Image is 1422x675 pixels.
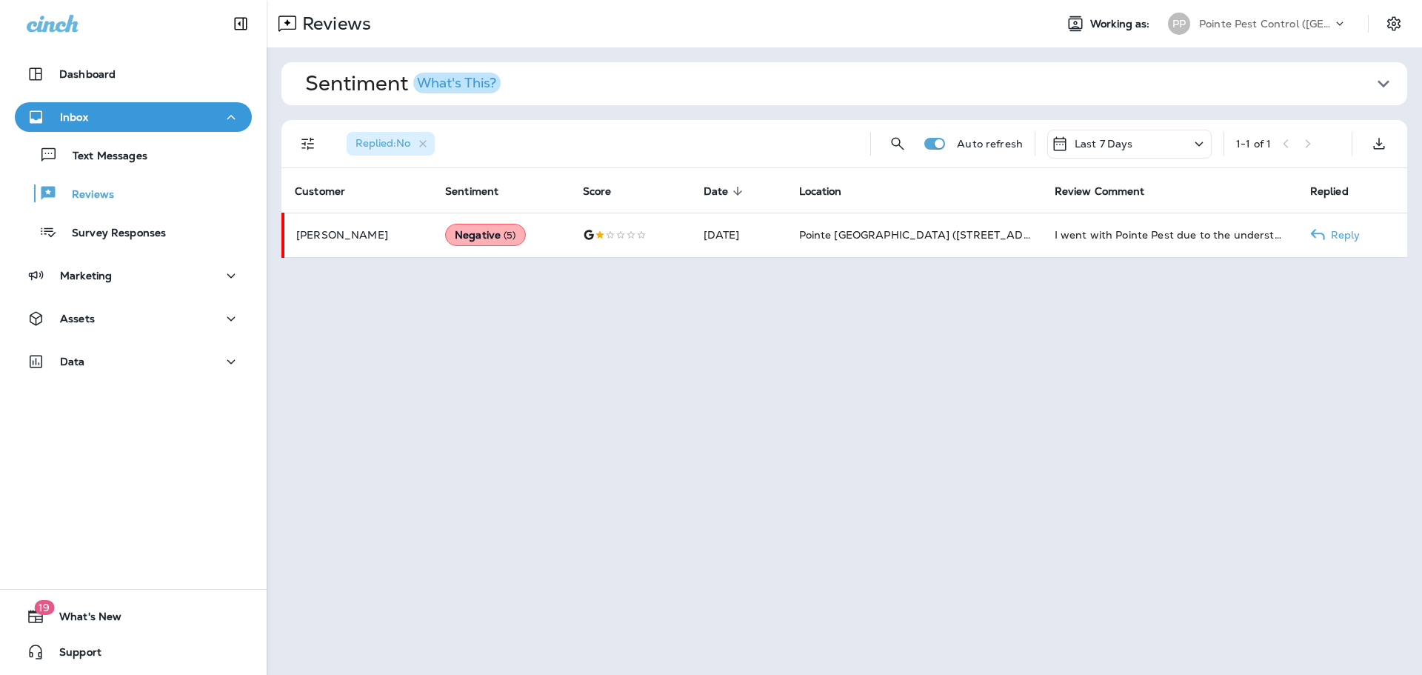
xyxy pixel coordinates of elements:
p: Last 7 Days [1075,138,1133,150]
div: Replied:No [347,132,435,156]
span: Replied [1310,185,1349,198]
p: Reviews [57,188,114,202]
div: I went with Pointe Pest due to the understanding that an inspection would be completed on my home... [1055,227,1286,242]
span: Support [44,646,101,664]
button: Collapse Sidebar [220,9,261,39]
p: Reviews [296,13,371,35]
span: Review Comment [1055,185,1145,198]
span: Location [799,185,842,198]
span: Replied : No [355,136,410,150]
p: [PERSON_NAME] [296,229,421,241]
button: Inbox [15,102,252,132]
span: Score [583,184,631,198]
p: Reply [1325,229,1361,241]
div: Negative [445,224,526,246]
span: Date [704,185,729,198]
button: Survey Responses [15,216,252,247]
span: Date [704,184,748,198]
button: Filters [293,129,323,159]
p: Text Messages [58,150,147,164]
span: ( 5 ) [504,229,515,242]
button: Settings [1381,10,1407,37]
button: Search Reviews [883,129,912,159]
p: Data [60,356,85,368]
button: Reviews [15,178,252,209]
button: 19What's New [15,602,252,631]
button: Support [15,637,252,667]
p: Pointe Pest Control ([GEOGRAPHIC_DATA]) [1199,18,1332,30]
span: Sentiment [445,185,498,198]
span: Location [799,184,861,198]
span: Replied [1310,184,1368,198]
button: SentimentWhat's This? [293,62,1419,105]
button: What's This? [413,73,501,93]
span: What's New [44,611,121,628]
span: Working as: [1090,18,1153,30]
p: Survey Responses [57,227,166,241]
div: PP [1168,13,1190,35]
p: Auto refresh [957,138,1023,150]
button: Data [15,347,252,376]
span: Pointe [GEOGRAPHIC_DATA] ([STREET_ADDRESS]) [799,228,1067,242]
button: Marketing [15,261,252,290]
span: Score [583,185,612,198]
button: Dashboard [15,59,252,89]
span: Review Comment [1055,184,1164,198]
h1: Sentiment [305,71,501,96]
div: 1 - 1 of 1 [1236,138,1271,150]
p: Marketing [60,270,112,282]
button: Text Messages [15,139,252,170]
span: Customer [295,184,364,198]
span: Sentiment [445,184,518,198]
span: 19 [34,600,54,615]
p: Dashboard [59,68,116,80]
span: Customer [295,185,345,198]
button: Assets [15,304,252,333]
td: [DATE] [692,213,787,257]
button: Export as CSV [1364,129,1394,159]
p: Assets [60,313,95,325]
div: What's This? [417,76,496,90]
p: Inbox [60,111,88,123]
